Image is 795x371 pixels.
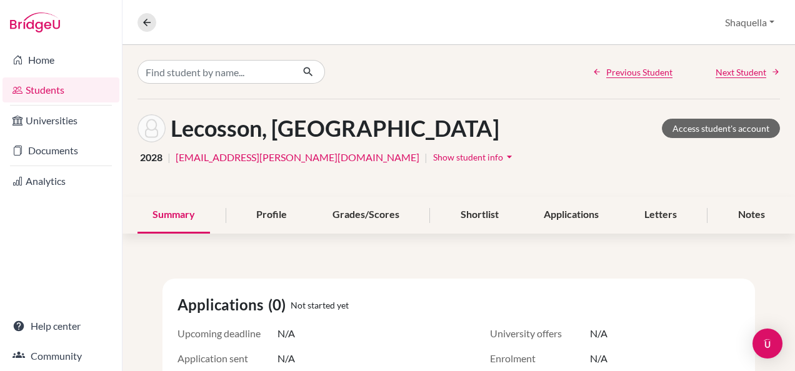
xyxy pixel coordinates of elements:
span: N/A [590,351,607,366]
a: Documents [2,138,119,163]
span: | [167,150,171,165]
a: Community [2,344,119,369]
span: Show student info [433,152,503,162]
div: Profile [241,197,302,234]
div: Applications [529,197,614,234]
a: Next Student [716,66,780,79]
a: Home [2,47,119,72]
a: Previous Student [592,66,672,79]
div: Notes [723,197,780,234]
a: Universities [2,108,119,133]
a: Students [2,77,119,102]
div: Summary [137,197,210,234]
span: N/A [277,326,295,341]
div: Letters [629,197,692,234]
span: N/A [590,326,607,341]
button: Show student infoarrow_drop_down [432,147,516,167]
span: Upcoming deadline [177,326,277,341]
img: Bridge-U [10,12,60,32]
span: University offers [490,326,590,341]
a: Access student's account [662,119,780,138]
span: | [424,150,427,165]
span: Enrolment [490,351,590,366]
div: Open Intercom Messenger [752,329,782,359]
span: Previous Student [606,66,672,79]
span: Applications [177,294,268,316]
h1: Lecosson, [GEOGRAPHIC_DATA] [171,115,499,142]
input: Find student by name... [137,60,292,84]
div: Shortlist [446,197,514,234]
a: Analytics [2,169,119,194]
span: 2028 [140,150,162,165]
a: Help center [2,314,119,339]
a: [EMAIL_ADDRESS][PERSON_NAME][DOMAIN_NAME] [176,150,419,165]
span: Not started yet [291,299,349,312]
i: arrow_drop_down [503,151,516,163]
div: Grades/Scores [317,197,414,234]
button: Shaquella [719,11,780,34]
span: N/A [277,351,295,366]
img: Keziah Lecosson's avatar [137,114,166,142]
span: Application sent [177,351,277,366]
span: (0) [268,294,291,316]
span: Next Student [716,66,766,79]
